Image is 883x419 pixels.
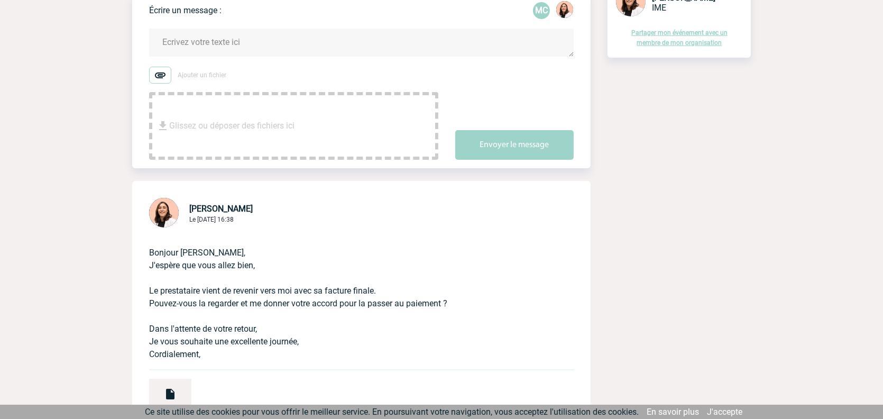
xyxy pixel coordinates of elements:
a: En savoir plus [647,407,699,417]
span: [PERSON_NAME] [189,204,253,214]
a: Partager mon événement avec un membre de mon organisation [631,29,728,47]
a: CNR.pdf [132,385,191,395]
span: Ajouter un fichier [178,71,226,79]
img: file_download.svg [157,120,169,132]
button: Envoyer le message [455,130,574,160]
img: 129834-0.png [149,198,179,227]
span: IME [652,3,666,13]
span: Glissez ou déposer des fichiers ici [169,99,295,152]
span: Le [DATE] 16:38 [189,216,234,223]
span: Ce site utilise des cookies pour vous offrir le meilleur service. En poursuivant votre navigation... [145,407,639,417]
div: Melissa NOBLET [556,1,573,20]
div: Marie-Stéphanie CHEVILLARD [533,2,550,19]
p: Écrire un message : [149,5,222,15]
a: J'accepte [707,407,742,417]
p: Bonjour [PERSON_NAME], J'espère que vous allez bien, Le prestataire vient de revenir vers moi ave... [149,230,544,361]
img: 129834-0.png [556,1,573,18]
p: MC [533,2,550,19]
